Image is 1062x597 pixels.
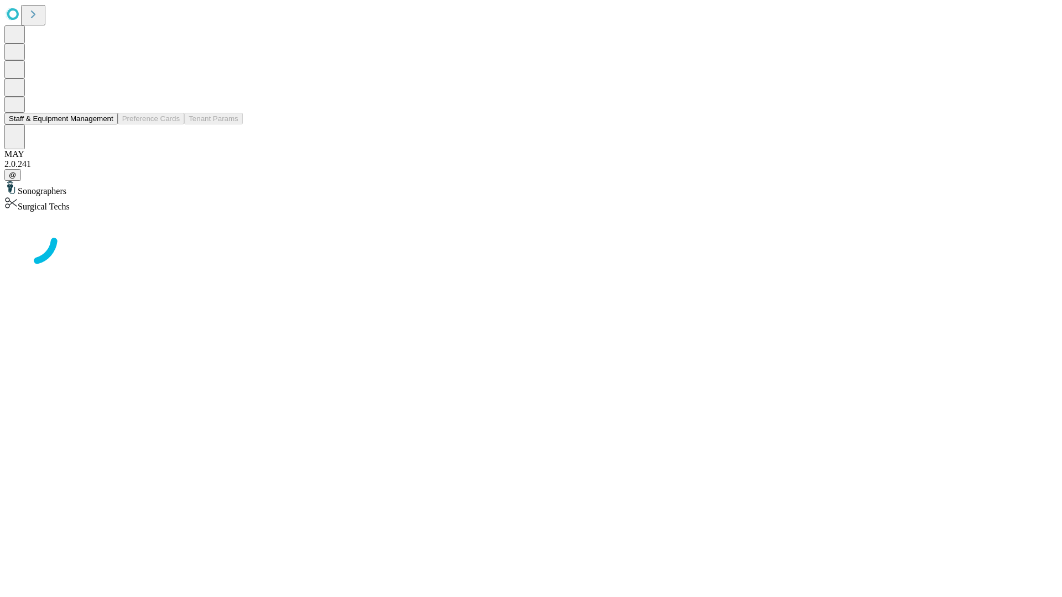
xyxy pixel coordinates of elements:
[4,169,21,181] button: @
[4,159,1058,169] div: 2.0.241
[4,149,1058,159] div: MAY
[184,113,243,124] button: Tenant Params
[4,196,1058,212] div: Surgical Techs
[4,113,118,124] button: Staff & Equipment Management
[4,181,1058,196] div: Sonographers
[9,171,17,179] span: @
[118,113,184,124] button: Preference Cards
